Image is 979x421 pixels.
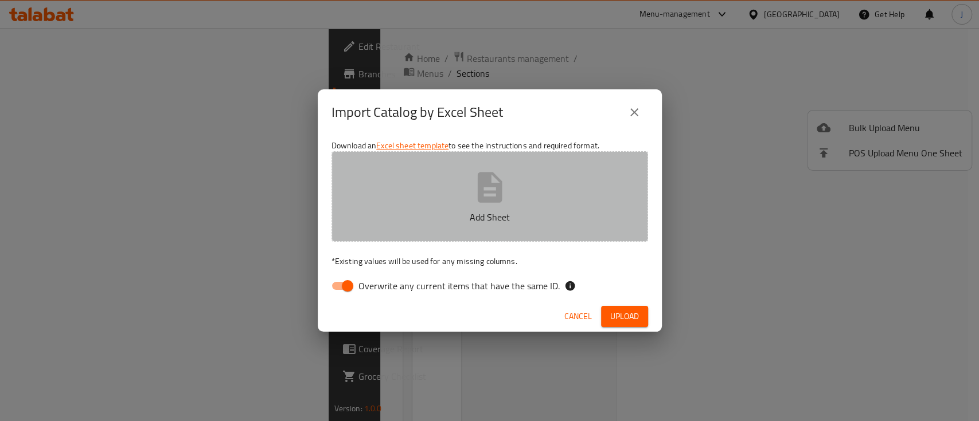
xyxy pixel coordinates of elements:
button: close [621,99,648,126]
p: Add Sheet [349,210,630,224]
button: Add Sheet [331,151,648,242]
button: Cancel [560,306,596,327]
p: Existing values will be used for any missing columns. [331,255,648,267]
span: Upload [610,309,639,324]
div: Download an to see the instructions and required format. [318,135,662,301]
span: Cancel [564,309,592,324]
button: Upload [601,306,648,327]
h2: Import Catalog by Excel Sheet [331,103,503,121]
svg: If the overwrite option isn't selected, then the items that match an existing ID will be ignored ... [564,280,576,292]
a: Excel sheet template [376,138,448,153]
span: Overwrite any current items that have the same ID. [358,279,560,293]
